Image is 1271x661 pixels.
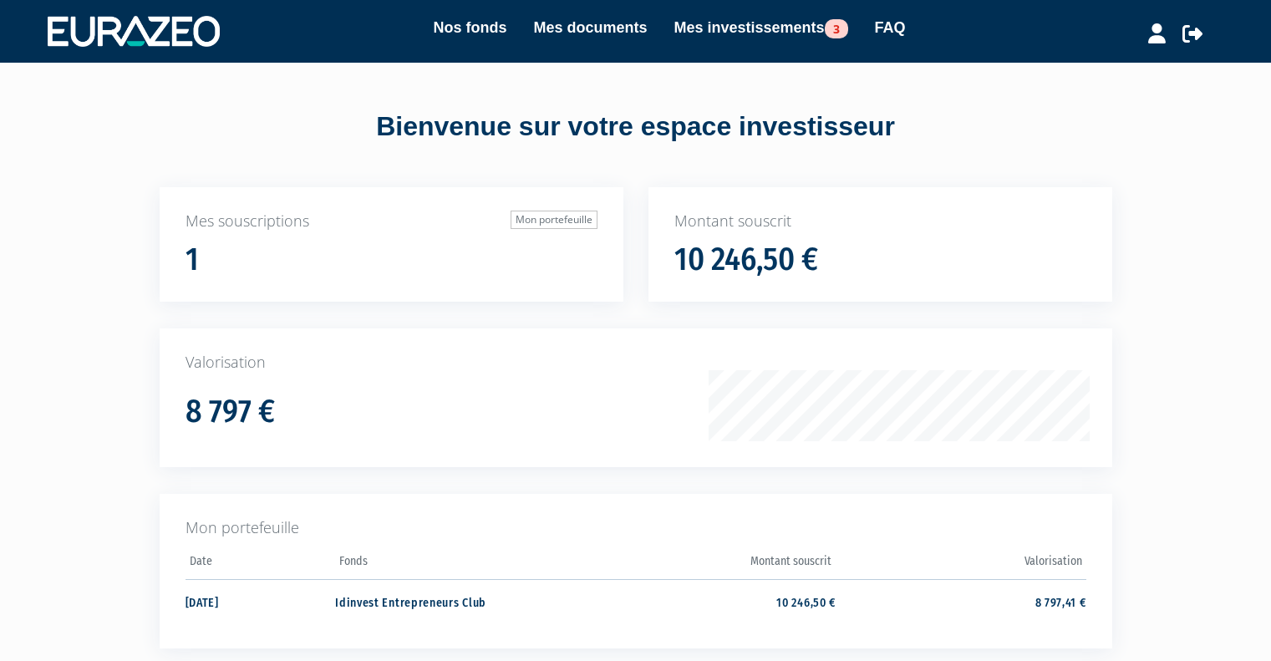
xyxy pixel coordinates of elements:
h1: 1 [186,242,199,277]
p: Montant souscrit [674,211,1086,232]
th: Date [186,549,336,580]
img: 1732889491-logotype_eurazeo_blanc_rvb.png [48,16,220,46]
td: [DATE] [186,579,336,623]
a: Nos fonds [433,16,506,39]
h1: 10 246,50 € [674,242,818,277]
a: FAQ [875,16,906,39]
p: Mon portefeuille [186,517,1086,539]
th: Valorisation [836,549,1085,580]
p: Mes souscriptions [186,211,597,232]
td: 8 797,41 € [836,579,1085,623]
h1: 8 797 € [186,394,275,430]
p: Valorisation [186,352,1086,374]
th: Montant souscrit [586,549,836,580]
a: Mes documents [533,16,647,39]
a: Mes investissements3 [674,16,847,39]
span: 3 [825,19,848,38]
th: Fonds [335,549,585,580]
td: Idinvest Entrepreneurs Club [335,579,585,623]
td: 10 246,50 € [586,579,836,623]
div: Bienvenue sur votre espace investisseur [122,108,1150,146]
a: Mon portefeuille [511,211,597,229]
